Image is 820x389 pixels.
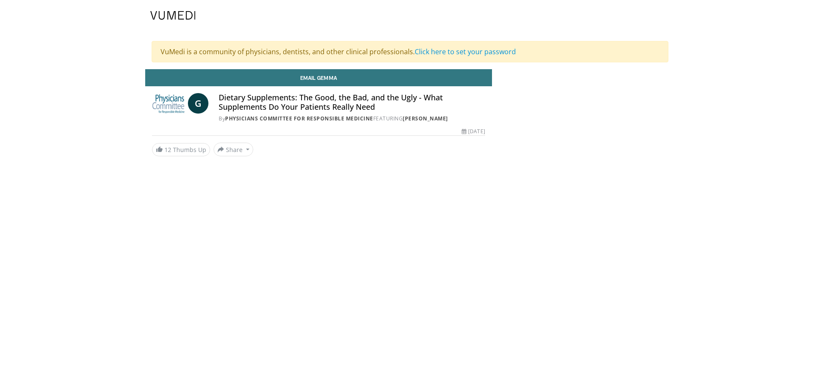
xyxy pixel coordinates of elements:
[164,146,171,154] span: 12
[415,47,516,56] a: Click here to set your password
[150,11,196,20] img: VuMedi Logo
[219,115,485,123] div: By FEATURING
[145,69,492,86] a: Email Gemma
[214,143,253,156] button: Share
[225,115,373,122] a: Physicians Committee for Responsible Medicine
[188,93,208,114] a: G
[152,93,184,114] img: Physicians Committee for Responsible Medicine
[152,41,668,62] div: VuMedi is a community of physicians, dentists, and other clinical professionals.
[152,143,210,156] a: 12 Thumbs Up
[403,115,448,122] a: [PERSON_NAME]
[219,93,485,111] h4: Dietary Supplements: The Good, the Bad, and the Ugly - What Supplements Do Your Patients Really Need
[462,128,485,135] div: [DATE]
